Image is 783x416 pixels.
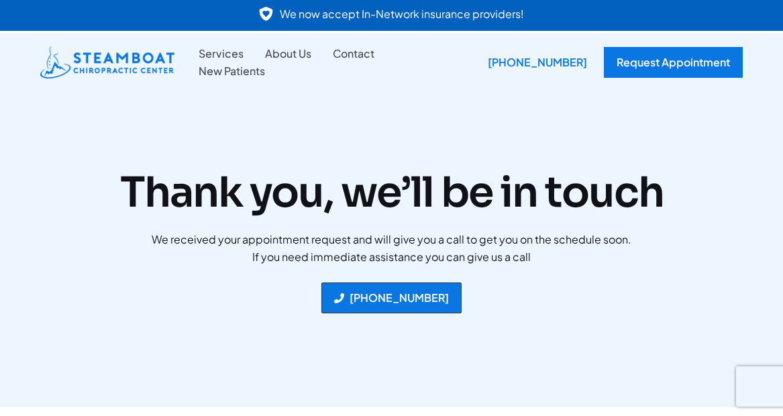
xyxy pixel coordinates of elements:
h1: Thank you, we’ll be in touch [27,168,756,217]
p: We received your appointment request and will give you a call to get you on the schedule soon. [27,231,756,248]
a: [PHONE_NUMBER] [321,282,462,313]
p: If you need immediate assistance you can give us a call [27,248,756,266]
nav: Site Navigation [188,45,464,79]
a: About Us [254,45,322,62]
a: Services [188,45,254,62]
a: Contact [322,45,385,62]
img: Steamboat Chiropractic Center [40,46,174,79]
a: Request Appointment [604,47,743,78]
a: New Patients [188,62,276,80]
a: [PHONE_NUMBER] [478,47,590,78]
div: [PHONE_NUMBER] [478,47,597,78]
div: [PHONE_NUMBER] [350,293,449,303]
